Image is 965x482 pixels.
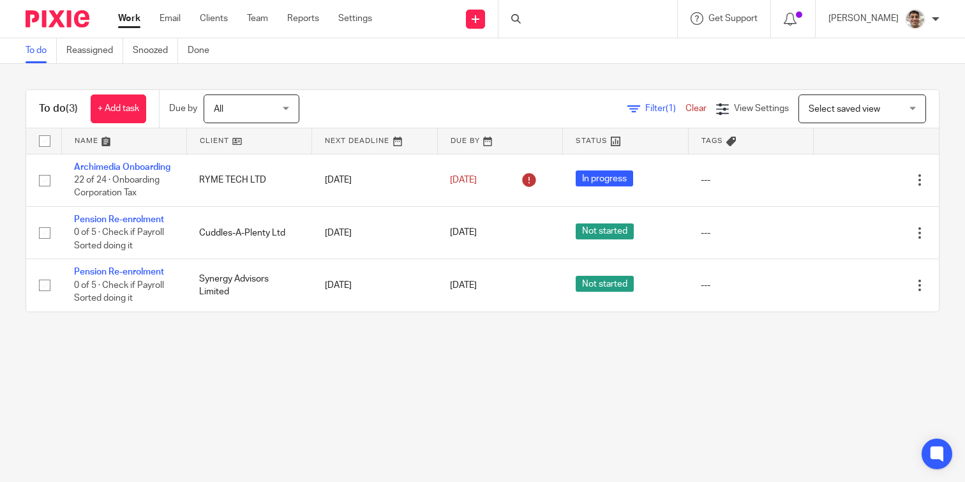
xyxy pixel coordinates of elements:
[576,223,634,239] span: Not started
[74,215,164,224] a: Pension Re-enrolment
[734,104,789,113] span: View Settings
[186,259,311,312] td: Synergy Advisors Limited
[200,12,228,25] a: Clients
[287,12,319,25] a: Reports
[701,137,723,144] span: Tags
[39,102,78,116] h1: To do
[450,281,477,290] span: [DATE]
[74,229,164,251] span: 0 of 5 · Check if Payroll Sorted doing it
[312,259,437,312] td: [DATE]
[576,170,633,186] span: In progress
[74,176,160,198] span: 22 of 24 · Onboarding Corporation Tax
[26,38,57,63] a: To do
[247,12,268,25] a: Team
[701,227,800,239] div: ---
[26,10,89,27] img: Pixie
[701,174,800,186] div: ---
[118,12,140,25] a: Work
[133,38,178,63] a: Snoozed
[74,281,164,303] span: 0 of 5 · Check if Payroll Sorted doing it
[186,154,311,206] td: RYME TECH LTD
[312,154,437,206] td: [DATE]
[809,105,880,114] span: Select saved view
[685,104,707,113] a: Clear
[708,14,758,23] span: Get Support
[91,94,146,123] a: + Add task
[74,267,164,276] a: Pension Re-enrolment
[576,276,634,292] span: Not started
[666,104,676,113] span: (1)
[450,176,477,185] span: [DATE]
[188,38,219,63] a: Done
[338,12,372,25] a: Settings
[905,9,925,29] img: PXL_20240409_141816916.jpg
[160,12,181,25] a: Email
[66,103,78,114] span: (3)
[450,229,477,237] span: [DATE]
[701,279,800,292] div: ---
[74,163,170,172] a: Archimedia Onboarding
[186,206,311,259] td: Cuddles-A-Plenty Ltd
[169,102,197,115] p: Due by
[66,38,123,63] a: Reassigned
[312,206,437,259] td: [DATE]
[645,104,685,113] span: Filter
[828,12,899,25] p: [PERSON_NAME]
[214,105,223,114] span: All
